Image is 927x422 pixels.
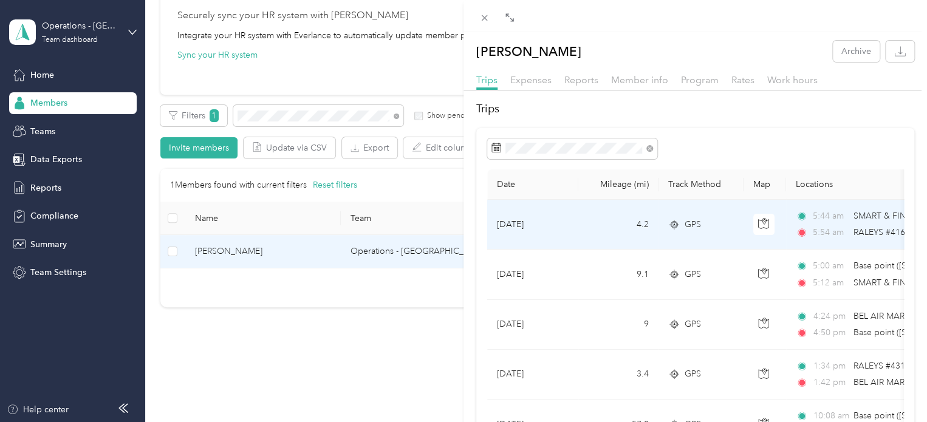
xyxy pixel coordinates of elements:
p: [PERSON_NAME] [476,41,581,62]
td: [DATE] [487,300,578,350]
span: Member info [611,74,668,86]
td: [DATE] [487,350,578,400]
td: 3.4 [578,350,658,400]
span: 5:12 am [813,276,847,290]
span: 5:00 am [813,259,847,273]
td: 4.2 [578,200,658,250]
th: Mileage (mi) [578,169,658,200]
span: 1:42 pm [813,376,847,389]
span: 4:24 pm [813,310,847,323]
span: 5:54 am [813,226,847,239]
h2: Trips [476,101,914,117]
span: Work hours [767,74,818,86]
span: GPS [685,218,701,231]
span: 5:44 am [813,209,847,223]
button: Archive [833,41,880,62]
span: Program [681,74,719,86]
th: Date [487,169,578,200]
span: GPS [685,367,701,381]
span: Trips [476,74,498,86]
iframe: Everlance-gr Chat Button Frame [859,354,927,422]
th: Track Method [658,169,744,200]
span: Expenses [510,74,552,86]
span: GPS [685,318,701,331]
span: Rates [731,74,754,86]
td: [DATE] [487,250,578,299]
td: [DATE] [487,200,578,250]
span: Reports [564,74,598,86]
td: 9 [578,300,658,350]
span: 4:50 pm [813,326,847,339]
th: Map [744,169,786,200]
td: 9.1 [578,250,658,299]
span: 1:34 pm [813,359,847,373]
span: GPS [685,268,701,281]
